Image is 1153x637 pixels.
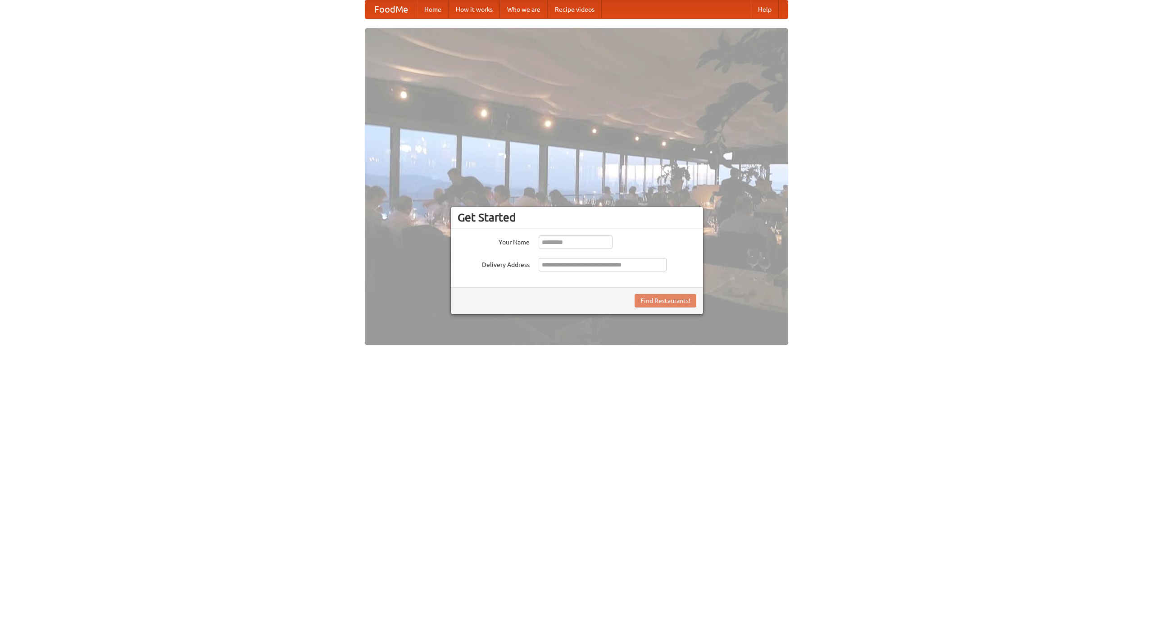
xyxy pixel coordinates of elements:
a: Help [751,0,779,18]
label: Your Name [458,235,530,247]
a: Recipe videos [548,0,602,18]
a: Home [417,0,449,18]
label: Delivery Address [458,258,530,269]
a: FoodMe [365,0,417,18]
a: Who we are [500,0,548,18]
h3: Get Started [458,211,696,224]
button: Find Restaurants! [635,294,696,307]
a: How it works [449,0,500,18]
